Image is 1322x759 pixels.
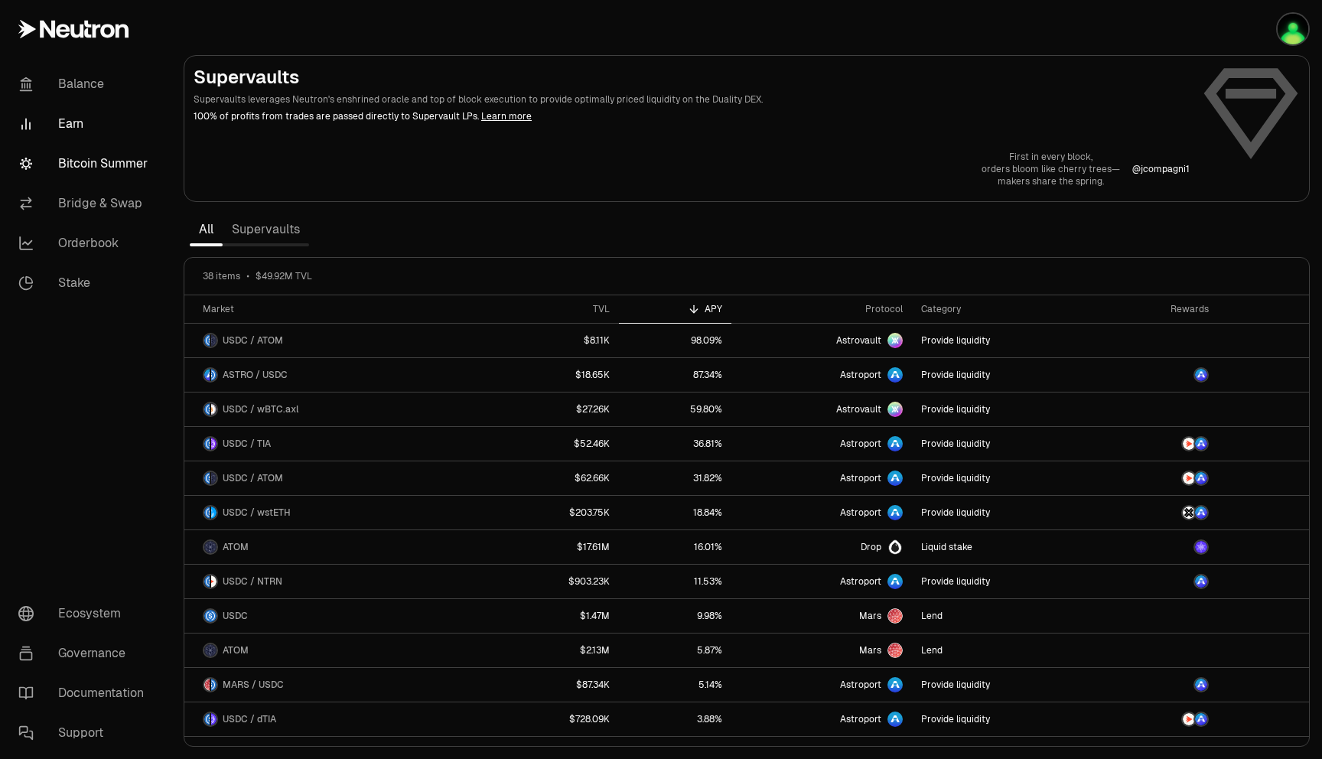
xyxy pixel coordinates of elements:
span: Mars [859,610,881,622]
a: Astrovault [731,324,912,357]
span: Astroport [840,507,881,519]
span: 38 items [203,270,240,282]
img: ATOM Logo [211,472,217,484]
a: $903.23K [490,565,619,598]
a: Astroport [731,496,912,529]
a: Provide liquidity [912,427,1098,461]
img: USDC Logo [204,334,210,347]
a: Astrovault [731,393,912,426]
a: 11.53% [619,565,731,598]
a: $62.66K [490,461,619,495]
a: ASTRO Logo [1097,668,1217,702]
img: ASTRO Logo [1195,507,1207,519]
span: $49.92M TVL [256,270,312,282]
a: Governance [6,634,165,673]
a: Drop [731,530,912,564]
div: Protocol [741,303,903,315]
a: All [190,214,223,245]
a: ASTRO Logo [1097,565,1217,598]
a: First in every block,orders bloom like cherry trees—makers share the spring. [982,151,1120,187]
a: NTRN LogoASTRO Logo [1097,702,1217,736]
img: ASTRO Logo [1195,713,1207,725]
a: 36.81% [619,427,731,461]
div: Category [921,303,1089,315]
a: 87.34% [619,358,731,392]
span: Astroport [840,713,881,725]
img: wBTC.axl Logo [211,403,217,415]
a: 18.84% [619,496,731,529]
a: Stake [6,263,165,303]
a: Lend [912,634,1098,667]
a: $728.09K [490,702,619,736]
a: USDC LogowstETH LogoUSDC / wstETH [184,496,490,529]
a: 3.88% [619,702,731,736]
img: ATOM Logo [204,541,217,553]
img: dATOM Logo [1195,541,1207,553]
span: Astroport [840,575,881,588]
img: USDC Logo [204,507,210,519]
span: Astroport [840,679,881,691]
img: NTRN Logo [1183,438,1195,450]
img: USDC Logo [211,369,217,381]
a: NTRN LogoASTRO Logo [1097,427,1217,461]
span: Astroport [840,438,881,450]
a: $8.11K [490,324,619,357]
a: 5.14% [619,668,731,702]
div: Market [203,303,481,315]
a: Provide liquidity [912,393,1098,426]
a: USDC LogodTIA LogoUSDC / dTIA [184,702,490,736]
a: Supervaults [223,214,309,245]
p: orders bloom like cherry trees— [982,163,1120,175]
span: Mars [859,644,881,656]
span: USDC / wstETH [223,507,291,519]
a: Provide liquidity [912,702,1098,736]
span: USDC / ATOM [223,334,283,347]
a: Provide liquidity [912,496,1098,529]
a: Earn [6,104,165,144]
a: USDC LogoUSDC [184,599,490,633]
a: ATOM LogoATOM [184,530,490,564]
a: Ecosystem [6,594,165,634]
img: ASTRO Logo [1195,472,1207,484]
img: wstETH Logo [211,507,217,519]
img: NTRN Logo [1183,472,1195,484]
a: dATOM Logo [1097,530,1217,564]
a: Astroport [731,427,912,461]
a: Provide liquidity [912,668,1098,702]
img: NTRN Logo [211,575,217,588]
a: Mars [731,634,912,667]
a: 5.87% [619,634,731,667]
a: Learn more [481,110,532,122]
a: $18.65K [490,358,619,392]
a: ASTRO LogoUSDC LogoASTRO / USDC [184,358,490,392]
span: USDC / TIA [223,438,271,450]
a: Provide liquidity [912,358,1098,392]
img: USDC Logo [204,403,210,415]
a: Liquid stake [912,530,1098,564]
span: Drop [861,541,881,553]
img: ASTRO Logo [204,369,210,381]
a: 59.80% [619,393,731,426]
img: ATOM Logo [211,334,217,347]
a: Astroport [731,461,912,495]
a: $52.46K [490,427,619,461]
a: $17.61M [490,530,619,564]
span: MARS / USDC [223,679,284,691]
a: 98.09% [619,324,731,357]
a: Orderbook [6,223,165,263]
span: Astrovault [836,334,881,347]
img: AXL Logo [1183,507,1195,519]
a: Balance [6,64,165,104]
img: USDC Logo [204,438,210,450]
img: MARS Logo [204,679,210,691]
a: ASTRO Logo [1097,358,1217,392]
img: ASTRO Logo [1195,679,1207,691]
a: AXL LogoASTRO Logo [1097,496,1217,529]
img: USDC Logo [204,575,210,588]
img: BTC maxi [1278,14,1308,44]
a: Support [6,713,165,753]
p: makers share the spring. [982,175,1120,187]
a: USDC LogowBTC.axl LogoUSDC / wBTC.axl [184,393,490,426]
a: 31.82% [619,461,731,495]
a: $27.26K [490,393,619,426]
